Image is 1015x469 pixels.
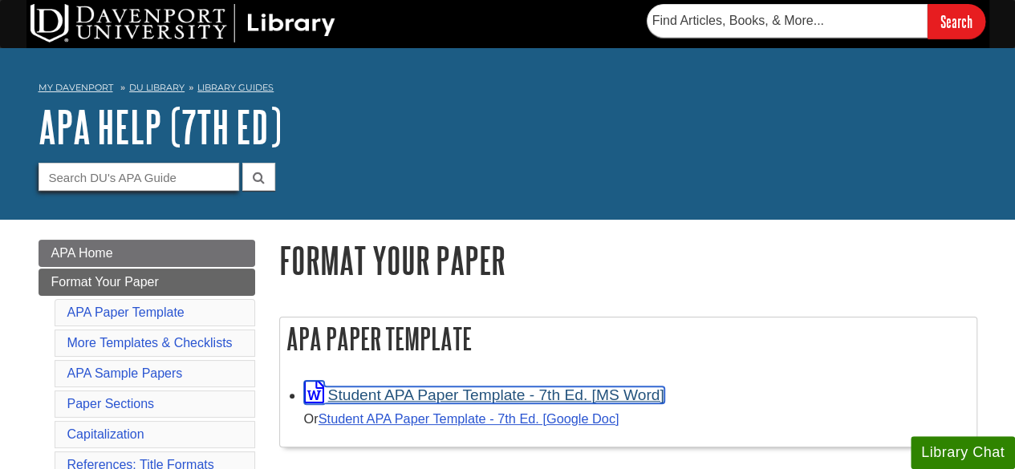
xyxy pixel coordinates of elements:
input: Search DU's APA Guide [39,163,239,191]
a: Link opens in new window [304,386,664,403]
span: APA Home [51,246,113,260]
a: Format Your Paper [39,269,255,296]
a: Student APA Paper Template - 7th Ed. [Google Doc] [319,411,619,426]
a: More Templates & Checklists [67,336,233,350]
input: Find Articles, Books, & More... [647,4,928,38]
a: APA Sample Papers [67,366,183,380]
a: Paper Sections [67,397,155,410]
a: My Davenport [39,81,113,95]
span: Format Your Paper [51,275,159,289]
h2: APA Paper Template [280,317,976,360]
a: DU Library [129,82,185,93]
img: DU Library [30,4,335,42]
button: Library Chat [911,436,1015,469]
input: Search [928,4,985,38]
a: APA Home [39,240,255,267]
small: Or [304,411,619,426]
a: Library Guides [197,82,274,93]
a: APA Paper Template [67,305,185,319]
nav: breadcrumb [39,77,977,103]
h1: Format Your Paper [279,240,977,281]
form: Searches DU Library's articles, books, and more [647,4,985,38]
a: Capitalization [67,427,144,441]
a: APA Help (7th Ed) [39,102,282,152]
